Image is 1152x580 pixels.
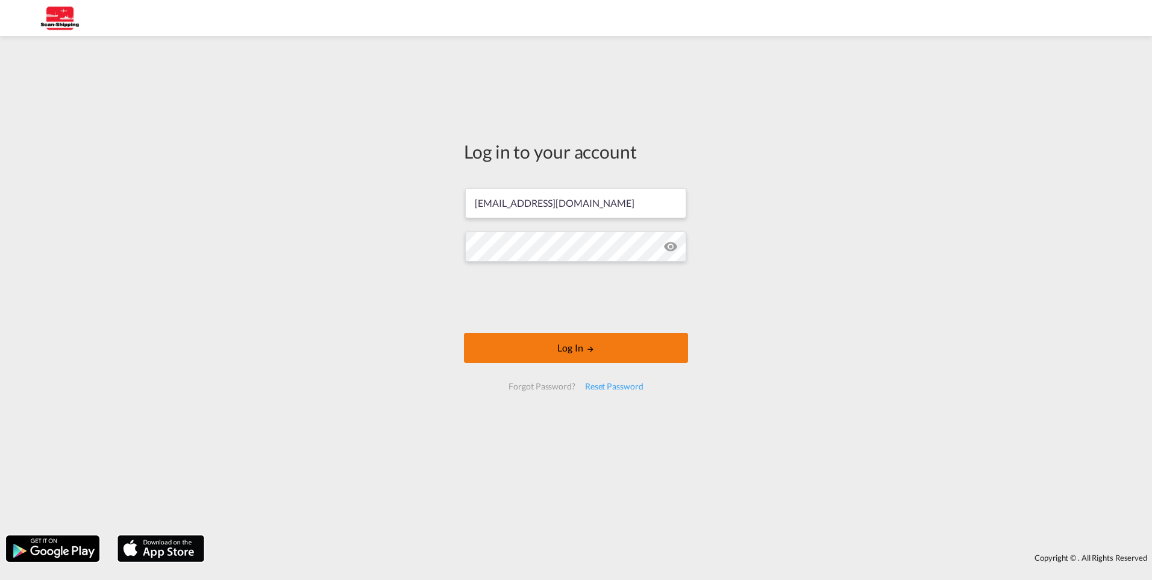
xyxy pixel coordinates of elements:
[484,274,668,321] iframe: reCAPTCHA
[210,547,1152,568] div: Copyright © . All Rights Reserved
[18,5,99,32] img: 123b615026f311ee80dabbd30bc9e10f.jpg
[504,376,580,397] div: Forgot Password?
[580,376,648,397] div: Reset Password
[464,139,688,164] div: Log in to your account
[663,239,678,254] md-icon: icon-eye-off
[465,188,686,218] input: Enter email/phone number
[464,333,688,363] button: LOGIN
[5,534,101,563] img: google.png
[116,534,205,563] img: apple.png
